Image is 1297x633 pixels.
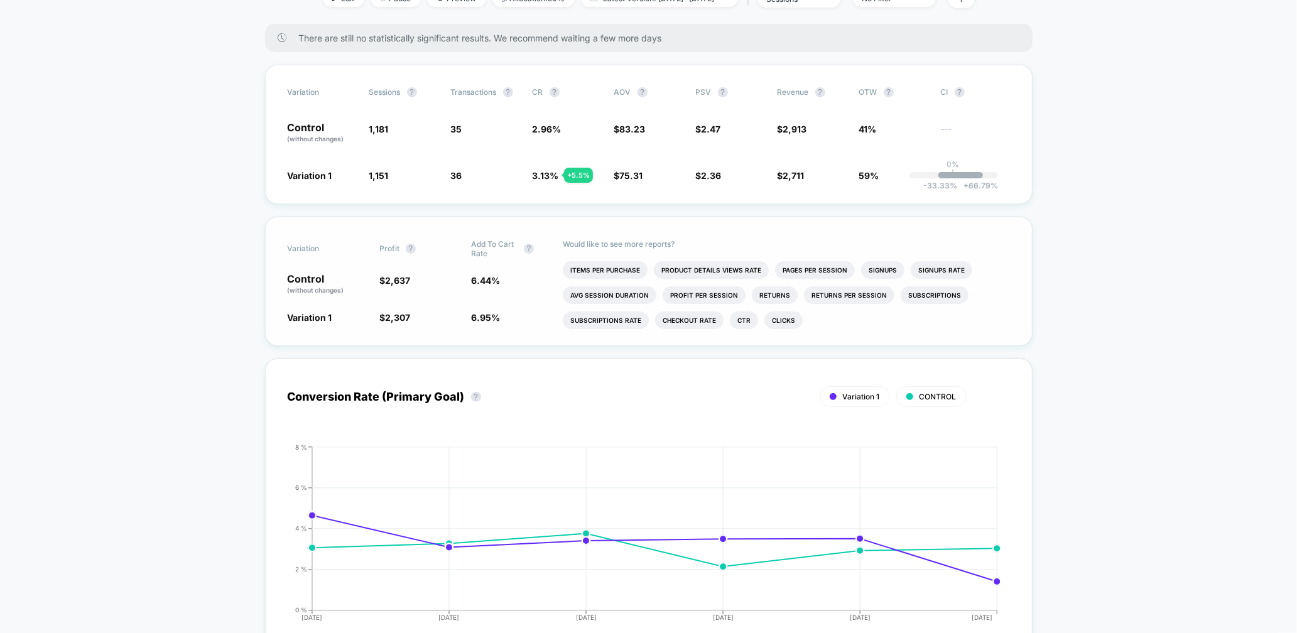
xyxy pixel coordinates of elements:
[764,311,803,329] li: Clicks
[963,181,969,190] span: +
[911,261,972,279] li: Signups Rate
[614,170,643,181] span: $
[407,87,417,97] button: ?
[385,312,410,323] span: 2,307
[696,170,722,181] span: $
[563,239,1009,249] p: Would like to see more reports?
[295,565,307,573] tspan: 2 %
[804,286,894,304] li: Returns Per Session
[564,168,593,183] div: + 5.5 %
[850,614,871,621] tspan: [DATE]
[550,87,560,97] button: ?
[451,87,497,97] span: Transactions
[576,614,597,621] tspan: [DATE]
[884,87,894,97] button: ?
[524,244,534,254] button: ?
[654,261,769,279] li: Product Details Views Rate
[471,239,518,258] span: Add To Cart Rate
[638,87,648,97] button: ?
[295,484,307,491] tspan: 6 %
[302,614,323,621] tspan: [DATE]
[275,444,997,632] div: CONVERSION_RATE
[778,170,805,181] span: $
[439,614,460,621] tspan: [DATE]
[451,124,462,134] span: 35
[783,170,805,181] span: 2,711
[783,124,807,134] span: 2,913
[778,124,807,134] span: $
[663,286,746,304] li: Profit Per Session
[815,87,825,97] button: ?
[288,122,357,144] p: Control
[288,286,344,294] span: (without changes)
[752,286,798,304] li: Returns
[533,170,559,181] span: 3.13 %
[563,261,648,279] li: Items Per Purchase
[471,312,500,323] span: 6.95 %
[533,124,562,134] span: 2.96 %
[702,170,722,181] span: 2.36
[379,244,399,253] span: Profit
[379,312,410,323] span: $
[563,286,656,304] li: Avg Session Duration
[299,33,1007,43] span: There are still no statistically significant results. We recommend waiting a few more days
[901,286,969,304] li: Subscriptions
[471,275,500,286] span: 6.44 %
[295,606,307,614] tspan: 0 %
[614,87,631,97] span: AOV
[288,274,367,295] p: Control
[406,244,416,254] button: ?
[379,275,410,286] span: $
[620,124,646,134] span: 83.23
[614,124,646,134] span: $
[533,87,543,97] span: CR
[859,87,928,97] span: OTW
[941,87,1010,97] span: CI
[696,124,721,134] span: $
[952,169,955,178] p: |
[295,443,307,451] tspan: 8 %
[385,275,410,286] span: 2,637
[861,261,904,279] li: Signups
[655,311,724,329] li: Checkout Rate
[778,87,809,97] span: Revenue
[941,126,1010,144] span: ---
[295,524,307,532] tspan: 4 %
[369,170,389,181] span: 1,151
[775,261,855,279] li: Pages Per Session
[718,87,728,97] button: ?
[957,181,998,190] span: 66.79 %
[972,614,992,621] tspan: [DATE]
[288,239,357,258] span: Variation
[471,392,481,402] button: ?
[730,311,758,329] li: Ctr
[288,312,332,323] span: Variation 1
[947,160,960,169] p: 0%
[859,124,877,134] span: 41%
[713,614,734,621] tspan: [DATE]
[563,311,649,329] li: Subscriptions Rate
[696,87,712,97] span: PSV
[859,170,879,181] span: 59%
[920,392,957,401] span: CONTROL
[843,392,880,401] span: Variation 1
[451,170,462,181] span: 36
[288,170,332,181] span: Variation 1
[503,87,513,97] button: ?
[955,87,965,97] button: ?
[923,181,957,190] span: -33.33 %
[620,170,643,181] span: 75.31
[288,87,357,97] span: Variation
[369,124,389,134] span: 1,181
[702,124,721,134] span: 2.47
[288,135,344,143] span: (without changes)
[369,87,401,97] span: Sessions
